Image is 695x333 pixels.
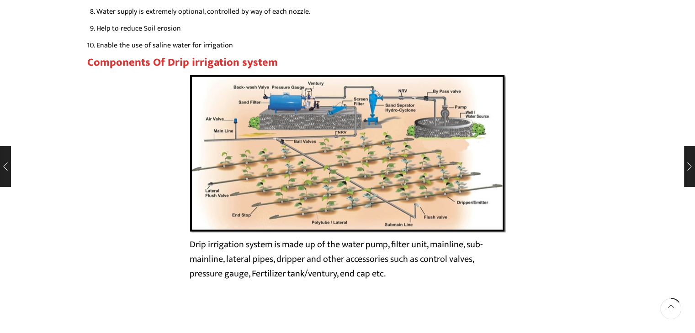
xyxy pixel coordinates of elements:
li: Water supply is extremely optional, controlled by way of each nozzle. [96,5,608,18]
strong: Components Of Drip irrigation system [87,53,278,72]
figcaption: Drip irrigation system is made up of the water pump, filter unit, mainline, sub-mainline, lateral... [190,237,506,281]
li: Help to reduce Soil erosion [96,22,608,35]
img: Components of drip irrigation system [190,74,506,232]
li: Enable the use of saline water for irrigation [96,39,608,52]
